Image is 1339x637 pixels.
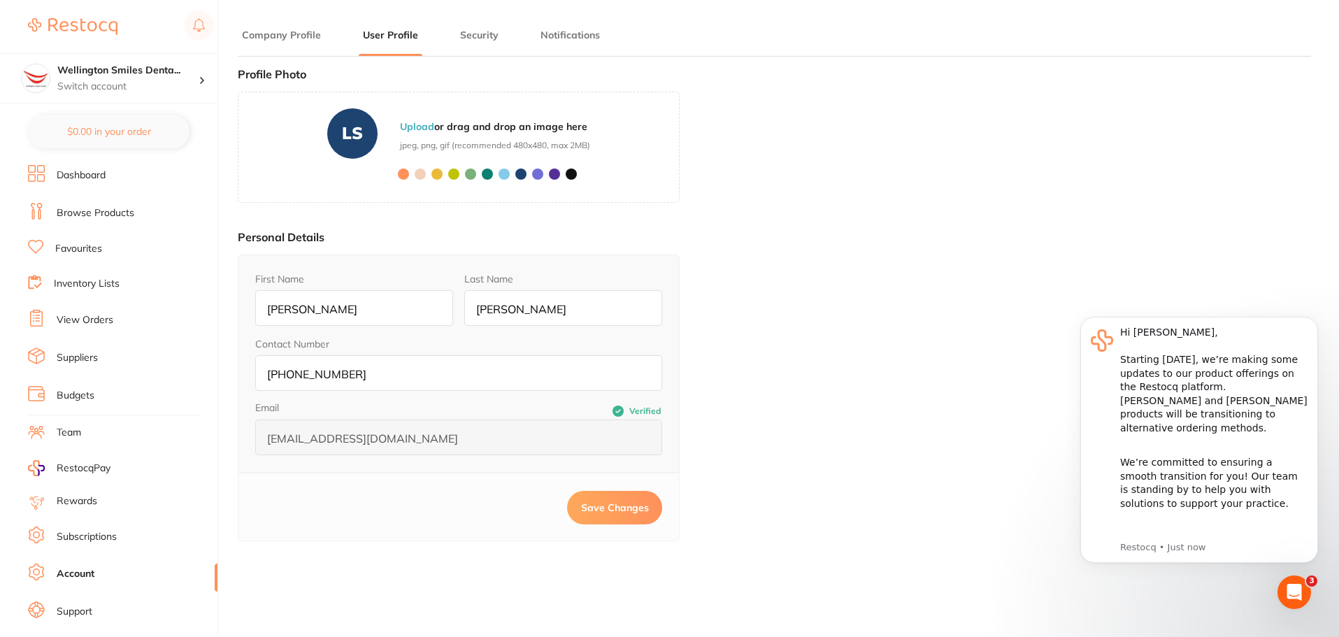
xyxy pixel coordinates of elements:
h4: Wellington Smiles Dental [57,64,199,78]
a: Rewards [57,494,97,508]
a: Restocq Logo [28,10,117,43]
span: jpeg, png, gif (recommended 480x480, max 2MB) [400,140,590,152]
p: Message from Restocq, sent Just now [61,245,248,258]
img: Restocq Logo [28,18,117,35]
a: Account [57,567,94,581]
div: LS [327,108,378,159]
a: Favourites [55,242,102,256]
a: Inventory Lists [54,277,120,291]
label: Email [255,402,459,413]
a: View Orders [57,313,113,327]
a: Budgets [57,389,94,403]
button: Notifications [536,29,604,42]
a: Team [57,426,81,440]
span: Save Changes [581,501,649,514]
span: 3 [1306,575,1317,587]
label: Personal Details [238,230,324,244]
a: Suppliers [57,351,98,365]
a: Browse Products [57,206,134,220]
p: Switch account [57,80,199,94]
button: Company Profile [238,29,325,42]
span: RestocqPay [57,461,110,475]
button: Save Changes [567,491,662,524]
b: Upload [400,120,434,133]
iframe: Intercom notifications message [1059,296,1339,599]
a: Subscriptions [57,530,117,544]
label: First Name [255,273,304,285]
label: Profile Photo [238,67,306,81]
button: Security [456,29,503,42]
a: Support [57,605,92,619]
button: User Profile [359,29,422,42]
div: Simply reply to this message and we’ll be in touch to guide you through these next steps. We are ... [61,222,248,305]
p: or drag and drop an image here [400,120,590,134]
button: $0.00 in your order [28,115,189,148]
img: RestocqPay [28,460,45,476]
a: RestocqPay [28,460,110,476]
label: Contact Number [255,338,329,350]
img: Wellington Smiles Dental [22,64,50,92]
a: Dashboard [57,169,106,182]
span: Verified [629,406,661,416]
iframe: Intercom live chat [1277,575,1311,609]
label: Last Name [464,273,513,285]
